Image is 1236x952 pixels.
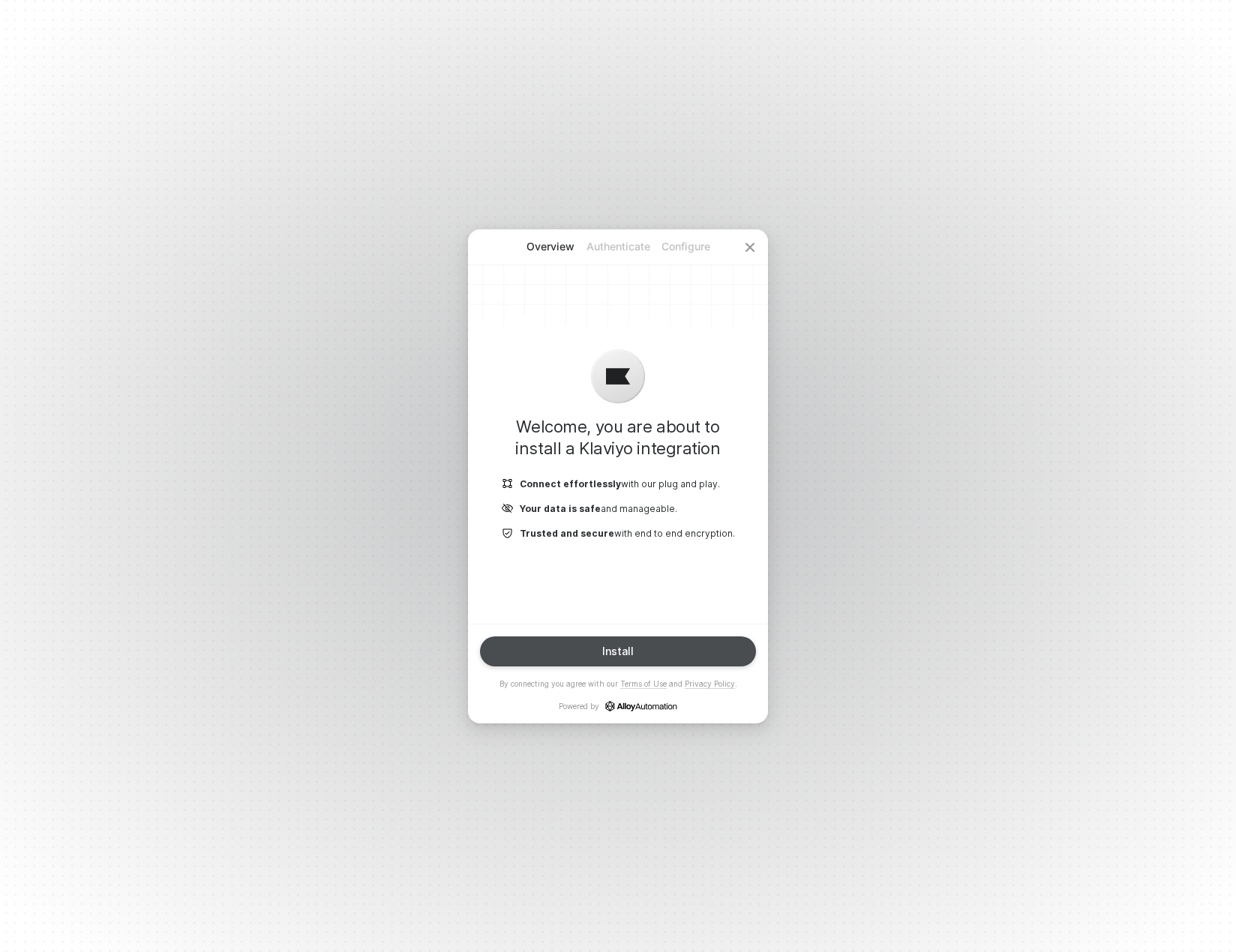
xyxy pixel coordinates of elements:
p: By connecting you agree with our and . [499,678,737,689]
p: and manageable. [520,502,677,515]
img: icon [502,502,514,515]
p: with our plug and play. [520,477,720,490]
button: Install [480,636,756,666]
p: Authenticate [584,239,652,254]
a: Terms of Use [620,679,667,689]
p: Configure [652,239,719,254]
img: icon [502,477,514,490]
p: Powered by [559,701,677,711]
b: Trusted and secure [520,528,614,539]
p: Overview [517,239,584,254]
img: icon [606,364,630,388]
div: Install [602,645,634,657]
b: Connect effortlessly [520,478,621,489]
span: icon-close [744,241,756,253]
p: with end to end encryption. [520,527,735,540]
h1: Welcome, you are about to install a Klaviyo integration [492,416,744,460]
a: Privacy Policy [685,679,735,689]
b: Your data is safe [520,503,601,514]
img: icon [502,527,514,540]
a: icon-success [605,701,677,711]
